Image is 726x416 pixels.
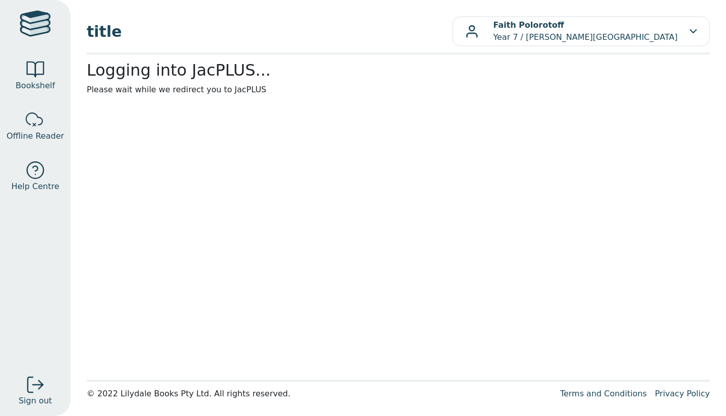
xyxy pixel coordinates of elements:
div: © 2022 Lilydale Books Pty Ltd. All rights reserved. [87,388,552,400]
p: Please wait while we redirect you to JacPLUS [87,84,710,96]
p: Year 7 / [PERSON_NAME][GEOGRAPHIC_DATA] [493,19,678,43]
h2: Logging into JacPLUS... [87,61,710,80]
span: Help Centre [11,181,59,193]
span: Offline Reader [7,130,64,142]
span: title [87,20,452,43]
button: Faith PolorotoffYear 7 / [PERSON_NAME][GEOGRAPHIC_DATA] [452,16,710,46]
span: Bookshelf [16,80,55,92]
a: Privacy Policy [655,389,710,398]
span: Sign out [19,395,52,407]
a: Terms and Conditions [560,389,647,398]
b: Faith Polorotoff [493,20,564,30]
